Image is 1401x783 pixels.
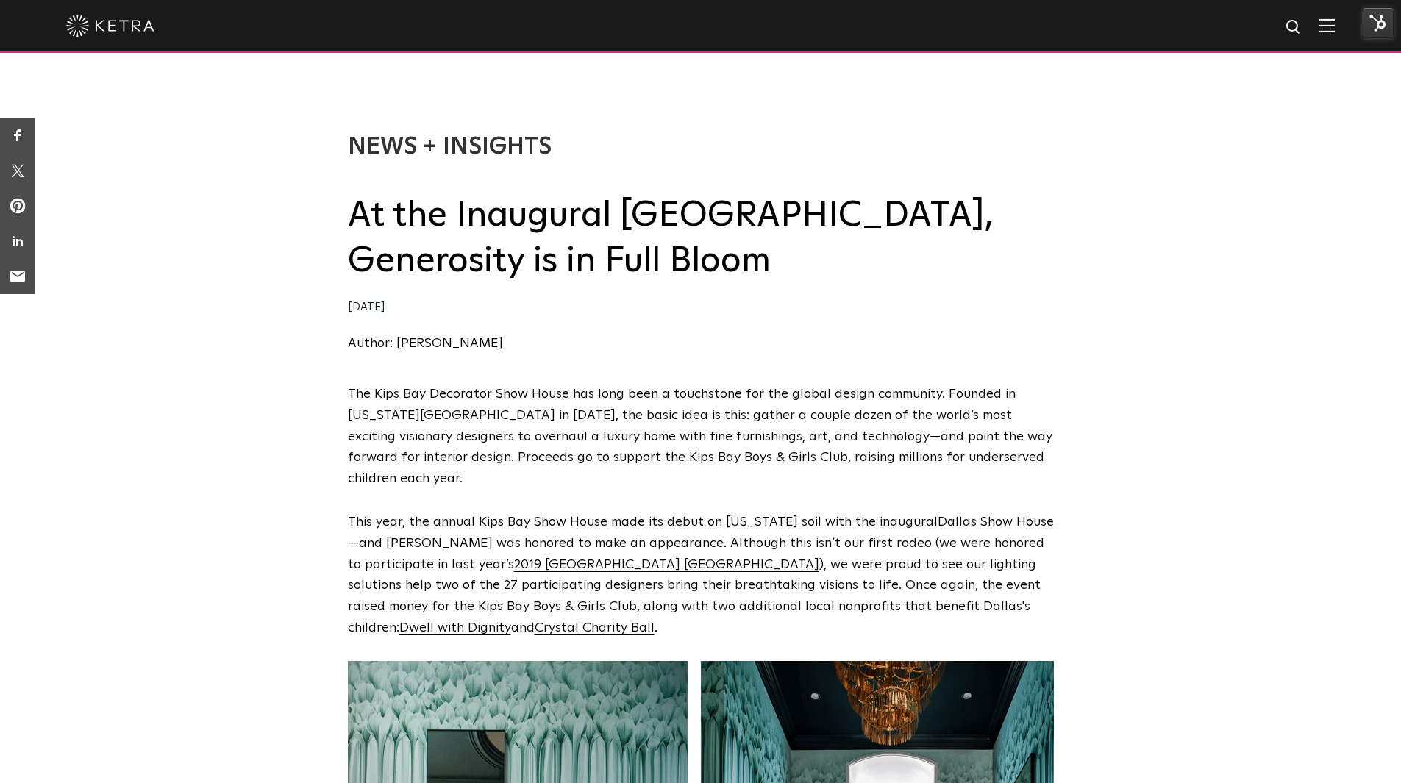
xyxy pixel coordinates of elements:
[514,558,819,571] a: 2019 [GEOGRAPHIC_DATA] [GEOGRAPHIC_DATA]
[399,621,511,634] a: Dwell with Dignity
[348,337,503,350] a: Author: [PERSON_NAME]
[348,512,1054,639] p: This year, the annual Kips Bay Show House made its debut on [US_STATE] soil with the inaugural —a...
[1285,18,1303,37] img: search icon
[348,297,1054,318] div: [DATE]
[348,384,1054,490] p: The Kips Bay Decorator Show House has long been a touchstone for the global design community. Fou...
[1363,7,1394,38] img: HubSpot Tools Menu Toggle
[348,135,552,159] a: News + Insights
[348,193,1054,285] h2: At the Inaugural [GEOGRAPHIC_DATA], Generosity is in Full Bloom
[938,515,1054,529] a: Dallas Show House
[66,15,154,37] img: ketra-logo-2019-white
[1319,18,1335,32] img: Hamburger%20Nav.svg
[535,621,655,634] a: Crystal Charity Ball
